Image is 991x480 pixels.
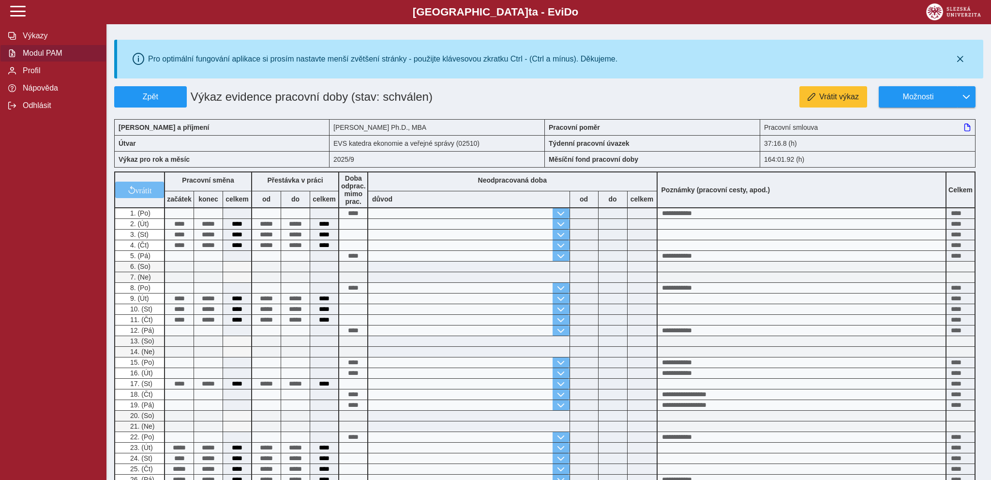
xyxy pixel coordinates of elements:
[528,6,532,18] span: t
[128,380,152,387] span: 17. (St)
[572,6,579,18] span: o
[128,444,153,451] span: 23. (Út)
[341,174,366,205] b: Doba odprac. mimo prac.
[128,358,154,366] span: 15. (Po)
[128,412,154,419] span: 20. (So)
[819,93,859,101] span: Vrátit výkaz
[128,273,151,281] span: 7. (Ne)
[128,316,153,324] span: 11. (Čt)
[128,220,149,228] span: 2. (Út)
[128,305,152,313] span: 10. (St)
[20,84,98,93] span: Nápověda
[760,119,976,135] div: Pracovní smlouva
[570,195,598,203] b: od
[128,390,153,398] span: 18. (Čt)
[114,86,187,108] button: Zpět
[128,422,155,430] span: 21. (Ne)
[799,86,867,108] button: Vrátit výkaz
[128,337,154,345] span: 13. (So)
[549,155,638,163] b: Měsíční fond pracovní doby
[119,124,209,131] b: [PERSON_NAME] a příjmení
[879,86,957,108] button: Možnosti
[128,241,149,249] span: 4. (Čt)
[760,135,976,151] div: 37:16.8 (h)
[187,86,477,108] h1: Výkaz evidence pracovní doby (stav: schválen)
[20,49,98,58] span: Modul PAM
[20,66,98,75] span: Profil
[330,151,545,168] div: 2025/9
[128,401,154,409] span: 19. (Pá)
[194,195,223,203] b: konec
[20,101,98,110] span: Odhlásit
[20,31,98,40] span: Výkazy
[948,186,973,194] b: Celkem
[135,186,152,194] span: vrátit
[760,151,976,168] div: 164:01.92 (h)
[128,252,150,260] span: 5. (Pá)
[182,176,234,184] b: Pracovní směna
[128,209,150,217] span: 1. (Po)
[330,135,545,151] div: EVS katedra ekonomie a veřejné správy (02510)
[223,195,251,203] b: celkem
[128,465,153,473] span: 25. (Čt)
[658,186,774,194] b: Poznámky (pracovní cesty, apod.)
[330,119,545,135] div: [PERSON_NAME] Ph.D., MBA
[128,369,153,377] span: 16. (Út)
[128,326,154,334] span: 12. (Pá)
[119,139,136,147] b: Útvar
[165,195,194,203] b: začátek
[926,3,981,20] img: logo_web_su.png
[128,348,155,356] span: 14. (Ne)
[128,284,150,292] span: 8. (Po)
[549,124,600,131] b: Pracovní poměr
[128,433,154,441] span: 22. (Po)
[128,294,149,302] span: 9. (Út)
[128,263,150,270] span: 6. (So)
[887,93,949,101] span: Možnosti
[119,155,190,163] b: Výkaz pro rok a měsíc
[267,176,323,184] b: Přestávka v práci
[29,6,962,18] b: [GEOGRAPHIC_DATA] a - Evi
[310,195,338,203] b: celkem
[252,195,281,203] b: od
[549,139,630,147] b: Týdenní pracovní úvazek
[564,6,571,18] span: D
[115,182,164,198] button: vrátit
[148,55,617,63] div: Pro optimální fungování aplikace si prosím nastavte menší zvětšení stránky - použijte klávesovou ...
[119,93,182,101] span: Zpět
[478,176,547,184] b: Neodpracovaná doba
[372,195,392,203] b: důvod
[281,195,310,203] b: do
[628,195,657,203] b: celkem
[128,454,152,462] span: 24. (St)
[128,231,149,238] span: 3. (St)
[599,195,627,203] b: do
